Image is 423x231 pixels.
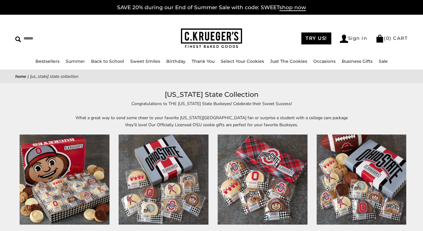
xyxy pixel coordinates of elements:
img: OSU Striped Cookie Gift Box - Assorted Cookies [317,134,406,225]
a: TRY US! [301,32,331,44]
a: Back to School [91,59,124,64]
a: Home [15,74,26,79]
img: Search [15,36,21,42]
a: Thank You [192,59,215,64]
input: Search [15,34,107,43]
img: Bag [376,35,384,43]
a: Select Your Cookies [221,59,264,64]
p: What a great way to send some cheer to your favorite [US_STATE][GEOGRAPHIC_DATA] fan or surprise ... [71,114,352,128]
a: Business Gifts [342,59,373,64]
a: Just The Cookies [270,59,307,64]
span: [US_STATE] State Collection [30,74,79,79]
img: OSU Striped Cookies Gift Box - Assorted Cookies [119,134,208,225]
nav: breadcrumbs [15,73,408,80]
a: Birthday [166,59,186,64]
img: C.KRUEGER'S [181,28,242,48]
a: Sale [379,59,388,64]
img: OSU Brutus Buckeye Cookie Gift Boxes - Assorted Cookies [20,134,110,225]
a: Occasions [313,59,336,64]
span: | [28,74,29,79]
span: 0 [386,35,390,41]
h1: [US_STATE] State Collection [24,89,399,100]
img: Account [340,35,348,43]
span: shop now [279,4,306,11]
a: Summer [66,59,85,64]
a: Sign In [340,35,367,43]
a: (0) CART [376,35,408,41]
p: Congratulations to THE [US_STATE] State Buckeyes! Celebrate their Sweet Success! [71,100,352,107]
img: OSU Scarlet & Grey Half Dozen Sampler - Assorted Cookies [218,134,307,225]
a: Sweet Smiles [130,59,160,64]
a: Bestsellers [35,59,60,64]
a: SAVE 20% during our End of Summer Sale with code: SWEETshop now [117,4,306,11]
